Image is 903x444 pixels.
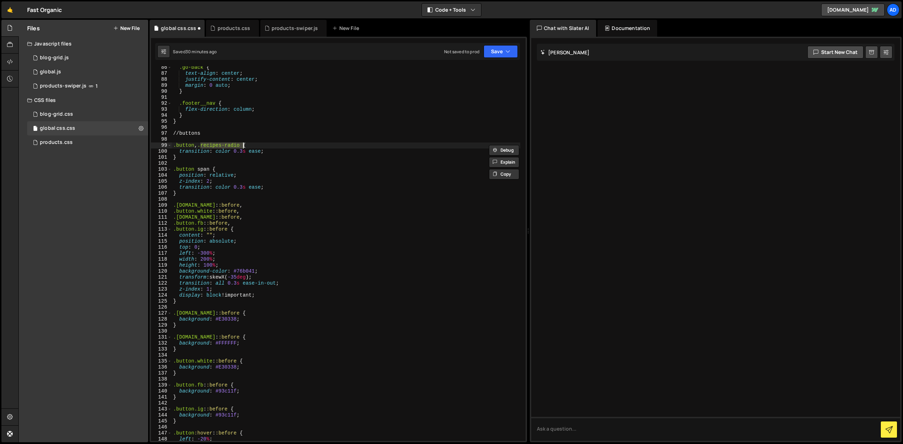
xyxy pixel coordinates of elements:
[151,340,172,346] div: 132
[807,46,863,59] button: Start new chat
[151,250,172,256] div: 117
[151,118,172,124] div: 95
[151,424,172,430] div: 146
[1,1,19,18] a: 🤙
[151,286,172,292] div: 123
[151,394,172,400] div: 141
[27,65,148,79] div: 17318/48055.js
[422,4,481,16] button: Code + Tools
[151,101,172,107] div: 92
[151,95,172,101] div: 91
[530,20,596,37] div: Chat with Slater AI
[151,262,172,268] div: 119
[489,157,519,168] button: Explain
[151,214,172,220] div: 111
[484,45,518,58] button: Save
[598,20,657,37] div: Documentation
[151,226,172,232] div: 113
[40,125,75,132] div: global css.css
[151,160,172,166] div: 102
[161,25,196,32] div: global css.css
[151,310,172,316] div: 127
[272,25,318,32] div: products-swiper.js
[40,55,69,61] div: blog-grid.js
[151,358,172,364] div: 135
[151,232,172,238] div: 114
[27,24,40,32] h2: Files
[332,25,362,32] div: New File
[151,184,172,190] div: 106
[151,436,172,442] div: 148
[151,430,172,436] div: 147
[40,83,86,89] div: products-swiper.js
[151,166,172,172] div: 103
[40,111,73,117] div: blog-grid.css
[151,334,172,340] div: 131
[151,220,172,226] div: 112
[113,25,140,31] button: New File
[151,83,172,89] div: 89
[151,304,172,310] div: 126
[96,83,98,89] span: 1
[151,148,172,154] div: 100
[151,376,172,382] div: 138
[151,316,172,322] div: 128
[151,130,172,136] div: 97
[151,112,172,118] div: 94
[151,142,172,148] div: 99
[151,244,172,250] div: 116
[151,352,172,358] div: 134
[151,322,172,328] div: 129
[151,136,172,142] div: 98
[151,196,172,202] div: 108
[151,77,172,83] div: 88
[27,135,148,150] div: 17318/48399.css
[444,49,479,55] div: Not saved to prod
[151,274,172,280] div: 121
[40,69,61,75] div: global.js
[151,268,172,274] div: 120
[27,107,148,121] div: 17318/48331.css
[151,412,172,418] div: 144
[40,139,73,146] div: products.css
[27,51,148,65] div: 17318/48332.js
[186,49,217,55] div: 30 minutes ago
[151,154,172,160] div: 101
[887,4,899,16] a: ad
[151,202,172,208] div: 109
[151,280,172,286] div: 122
[151,89,172,95] div: 90
[151,382,172,388] div: 139
[151,124,172,130] div: 96
[151,364,172,370] div: 136
[151,298,172,304] div: 125
[151,172,172,178] div: 104
[151,107,172,112] div: 93
[151,400,172,406] div: 142
[151,71,172,77] div: 87
[151,406,172,412] div: 143
[540,49,589,56] h2: [PERSON_NAME]
[151,238,172,244] div: 115
[151,370,172,376] div: 137
[489,169,519,180] button: Copy
[151,388,172,394] div: 140
[218,25,250,32] div: products.css
[27,6,62,14] div: Fast Organic
[151,418,172,424] div: 145
[151,190,172,196] div: 107
[27,79,148,93] div: 17318/48398.js
[821,4,885,16] a: [DOMAIN_NAME]
[151,65,172,71] div: 86
[173,49,217,55] div: Saved
[27,121,148,135] div: 17318/48054.css
[151,346,172,352] div: 133
[151,292,172,298] div: 124
[151,208,172,214] div: 110
[151,328,172,334] div: 130
[151,178,172,184] div: 105
[151,256,172,262] div: 118
[19,37,148,51] div: Javascript files
[19,93,148,107] div: CSS files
